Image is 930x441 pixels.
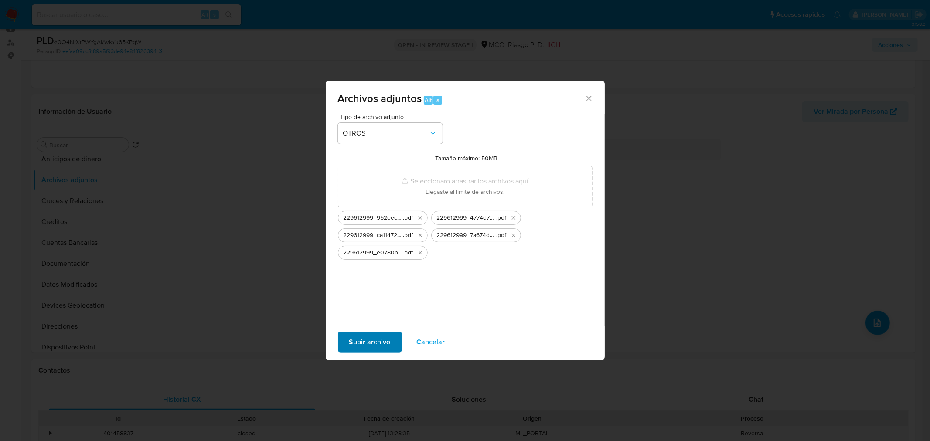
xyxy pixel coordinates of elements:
[338,332,402,353] button: Subir archivo
[338,207,593,260] ul: Archivos seleccionados
[437,231,497,240] span: 229612999_7a674dca-0754-4b7e-a6d9-347082c1c152
[343,129,429,138] span: OTROS
[508,213,519,223] button: Eliminar 229612999_4774d7ef-7698-4fc1-b503-35409a164c33.pdf
[508,230,519,241] button: Eliminar 229612999_7a674dca-0754-4b7e-a6d9-347082c1c152.pdf
[349,332,391,352] span: Subir archivo
[403,248,413,257] span: .pdf
[415,248,426,258] button: Eliminar 229612999_e0780bc2-e47c-4a5f-ac68-108a2dd554bc.pdf
[437,214,497,222] span: 229612999_4774d7ef-7698-4fc1-b503-35409a164c33
[405,332,456,353] button: Cancelar
[497,214,507,222] span: .pdf
[585,94,593,102] button: Cerrar
[403,231,413,240] span: .pdf
[403,214,413,222] span: .pdf
[340,114,445,120] span: Tipo de archivo adjunto
[344,231,403,240] span: 229612999_ca114722-aca6-49ec-99ad-219852669f9a
[415,230,426,241] button: Eliminar 229612999_ca114722-aca6-49ec-99ad-219852669f9a.pdf
[415,213,426,223] button: Eliminar 229612999_952eec82-0c8d-4e30-9f28-65d56c0bac9b.pdf
[497,231,507,240] span: .pdf
[344,214,403,222] span: 229612999_952eec82-0c8d-4e30-9f28-65d56c0bac9b
[344,248,403,257] span: 229612999_e0780bc2-e47c-4a5f-ac68-108a2dd554bc
[417,332,445,352] span: Cancelar
[338,123,443,144] button: OTROS
[436,96,439,104] span: a
[425,96,432,104] span: Alt
[338,91,422,106] span: Archivos adjuntos
[435,154,497,162] label: Tamaño máximo: 50MB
